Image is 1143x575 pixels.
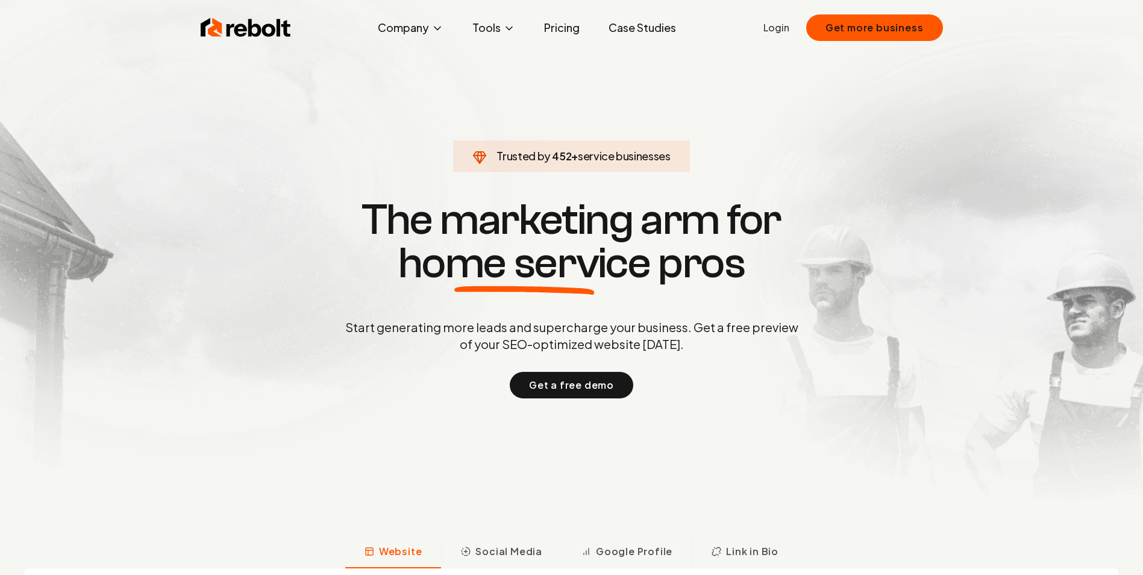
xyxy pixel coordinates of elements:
span: Social Media [475,544,542,559]
span: Website [379,544,422,559]
button: Google Profile [562,537,692,568]
button: Link in Bio [692,537,798,568]
a: Login [763,20,789,35]
h1: The marketing arm for pros [283,198,861,285]
button: Get a free demo [510,372,633,398]
span: service businesses [578,149,671,163]
button: Website [345,537,442,568]
span: 452 [552,148,571,165]
span: Link in Bio [726,544,778,559]
button: Tools [463,16,525,40]
img: Rebolt Logo [201,16,291,40]
p: Start generating more leads and supercharge your business. Get a free preview of your SEO-optimiz... [343,319,801,353]
span: + [571,149,578,163]
a: Pricing [534,16,589,40]
span: Trusted by [496,149,550,163]
button: Company [368,16,453,40]
button: Get more business [806,14,943,41]
span: home service [398,242,651,285]
button: Social Media [441,537,562,568]
span: Google Profile [596,544,672,559]
a: Case Studies [599,16,686,40]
